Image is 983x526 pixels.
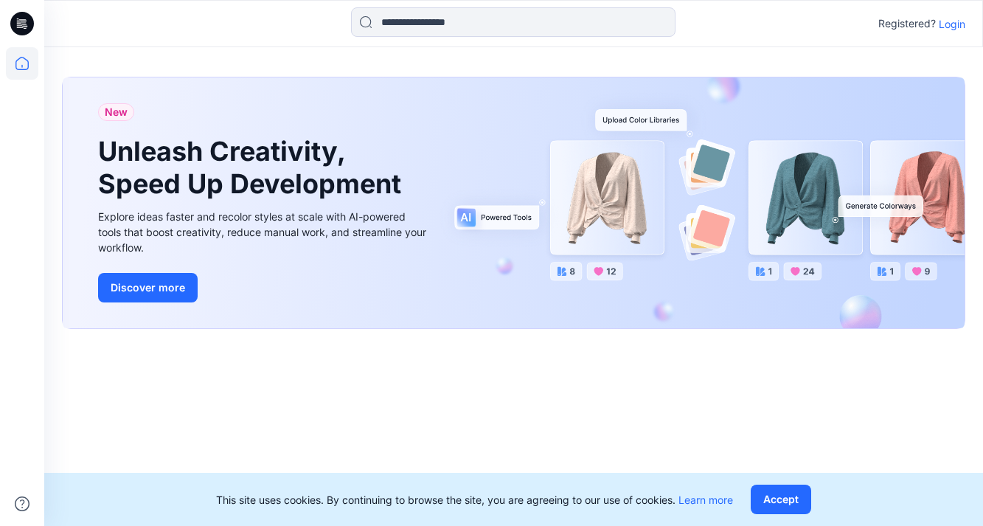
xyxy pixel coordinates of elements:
[878,15,936,32] p: Registered?
[751,485,811,514] button: Accept
[98,209,430,255] div: Explore ideas faster and recolor styles at scale with AI-powered tools that boost creativity, red...
[98,273,198,302] button: Discover more
[98,136,408,199] h1: Unleash Creativity, Speed Up Development
[105,103,128,121] span: New
[216,492,733,508] p: This site uses cookies. By continuing to browse the site, you are agreeing to our use of cookies.
[678,494,733,506] a: Learn more
[939,16,965,32] p: Login
[98,273,430,302] a: Discover more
